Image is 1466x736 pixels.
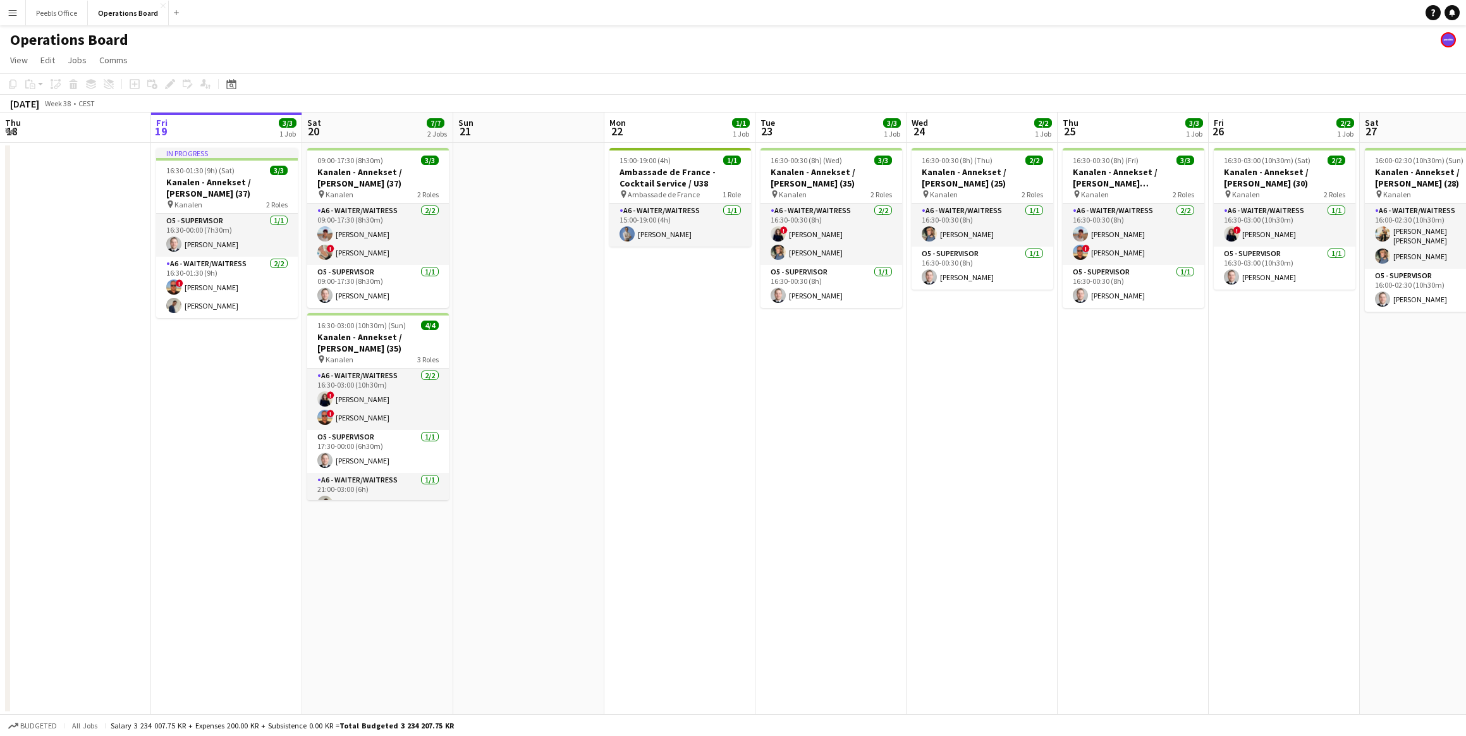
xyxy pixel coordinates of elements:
span: 16:30-03:00 (10h30m) (Sat) [1224,156,1310,165]
h3: Kanalen - Annekset / [PERSON_NAME] (35) [307,331,449,354]
span: 2/2 [1025,156,1043,165]
a: Comms [94,52,133,68]
span: 3/3 [874,156,892,165]
app-card-role: A6 - WAITER/WAITRESS1/116:30-00:30 (8h)[PERSON_NAME] [912,204,1053,247]
span: Sat [307,117,321,128]
a: View [5,52,33,68]
span: 15:00-19:00 (4h) [620,156,671,165]
span: 2 Roles [870,190,892,199]
app-card-role: O5 - SUPERVISOR1/116:30-00:30 (8h)[PERSON_NAME] [912,247,1053,290]
span: 3/3 [421,156,439,165]
div: CEST [78,99,95,108]
span: 2 Roles [1022,190,1043,199]
span: 16:30-00:30 (8h) (Fri) [1073,156,1139,165]
h3: Kanalen - Annekset / [PERSON_NAME] (25) [912,166,1053,189]
span: 16:30-03:00 (10h30m) (Sun) [317,321,406,330]
span: Kanalen [1081,190,1109,199]
app-card-role: O5 - SUPERVISOR1/116:30-03:00 (10h30m)[PERSON_NAME] [1214,247,1355,290]
app-card-role: A6 - WAITER/WAITRESS1/116:30-03:00 (10h30m)![PERSON_NAME] [1214,204,1355,247]
span: 09:00-17:30 (8h30m) [317,156,383,165]
span: 16:30-01:30 (9h) (Sat) [166,166,235,175]
span: ! [176,279,183,287]
app-card-role: O5 - SUPERVISOR1/109:00-17:30 (8h30m)[PERSON_NAME] [307,265,449,308]
a: Edit [35,52,60,68]
span: Sun [458,117,473,128]
div: 1 Job [1337,129,1353,138]
span: 22 [608,124,626,138]
span: 24 [910,124,928,138]
span: Kanalen [930,190,958,199]
h3: Ambassade de France - Cocktail Service / U38 [609,166,751,189]
span: 23 [759,124,775,138]
span: Kanalen [174,200,202,209]
span: ! [780,226,788,234]
span: Thu [5,117,21,128]
span: Week 38 [42,99,73,108]
span: 20 [305,124,321,138]
span: 21 [456,124,473,138]
span: 2/2 [1336,118,1354,128]
span: ! [327,410,334,417]
span: Comms [99,54,128,66]
span: Thu [1063,117,1078,128]
app-job-card: 16:30-03:00 (10h30m) (Sat)2/2Kanalen - Annekset / [PERSON_NAME] (30) Kanalen2 RolesA6 - WAITER/WA... [1214,148,1355,290]
span: 4/4 [421,321,439,330]
span: 1 Role [723,190,741,199]
app-job-card: In progress16:30-01:30 (9h) (Sat)3/3Kanalen - Annekset / [PERSON_NAME] (37) Kanalen2 RolesO5 - SU... [156,148,298,318]
span: Fri [1214,117,1224,128]
span: 2/2 [1034,118,1052,128]
span: Ambassade de France [628,190,700,199]
app-job-card: 16:30-00:30 (8h) (Fri)3/3Kanalen - Annekset / [PERSON_NAME] [PERSON_NAME] - WM (30) Kanalen2 Role... [1063,148,1204,308]
span: 3 Roles [417,355,439,364]
span: View [10,54,28,66]
span: 2 Roles [266,200,288,209]
span: Kanalen [1383,190,1411,199]
span: 3/3 [1185,118,1203,128]
button: Operations Board [88,1,169,25]
span: ! [1233,226,1241,234]
app-card-role: A6 - WAITER/WAITRESS2/216:30-03:00 (10h30m)![PERSON_NAME]![PERSON_NAME] [307,369,449,430]
span: Wed [912,117,928,128]
button: Budgeted [6,719,59,733]
div: 2 Jobs [427,129,447,138]
span: Kanalen [1232,190,1260,199]
app-job-card: 16:30-00:30 (8h) (Thu)2/2Kanalen - Annekset / [PERSON_NAME] (25) Kanalen2 RolesA6 - WAITER/WAITRE... [912,148,1053,290]
div: [DATE] [10,97,39,110]
h3: Kanalen - Annekset / [PERSON_NAME] (37) [307,166,449,189]
span: 2 Roles [1173,190,1194,199]
app-card-role: O5 - SUPERVISOR1/116:30-00:30 (8h)[PERSON_NAME] [760,265,902,308]
app-job-card: 15:00-19:00 (4h)1/1Ambassade de France - Cocktail Service / U38 Ambassade de France1 RoleA6 - WAI... [609,148,751,247]
span: 18 [3,124,21,138]
app-job-card: 16:30-00:30 (8h) (Wed)3/3Kanalen - Annekset / [PERSON_NAME] (35) Kanalen2 RolesA6 - WAITER/WAITRE... [760,148,902,308]
span: 25 [1061,124,1078,138]
span: Edit [40,54,55,66]
span: Kanalen [779,190,807,199]
app-card-role: A6 - WAITER/WAITRESS2/216:30-00:30 (8h)[PERSON_NAME]![PERSON_NAME] [1063,204,1204,265]
app-card-role: A6 - WAITER/WAITRESS1/115:00-19:00 (4h)[PERSON_NAME] [609,204,751,247]
span: Sat [1365,117,1379,128]
span: 2 Roles [417,190,439,199]
span: ! [327,245,334,252]
div: Salary 3 234 007.75 KR + Expenses 200.00 KR + Subsistence 0.00 KR = [111,721,454,730]
app-card-role: A6 - WAITER/WAITRESS1/121:00-03:00 (6h)[PERSON_NAME] [307,473,449,516]
span: 16:30-00:30 (8h) (Wed) [771,156,842,165]
h1: Operations Board [10,30,128,49]
span: 3/3 [270,166,288,175]
app-job-card: 09:00-17:30 (8h30m)3/3Kanalen - Annekset / [PERSON_NAME] (37) Kanalen2 RolesA6 - WAITER/WAITRESS2... [307,148,449,308]
app-job-card: 16:30-03:00 (10h30m) (Sun)4/4Kanalen - Annekset / [PERSON_NAME] (35) Kanalen3 RolesA6 - WAITER/WA... [307,313,449,500]
span: Budgeted [20,721,57,730]
span: 1/1 [732,118,750,128]
span: All jobs [70,721,100,730]
app-card-role: A6 - WAITER/WAITRESS2/216:30-01:30 (9h)![PERSON_NAME][PERSON_NAME] [156,257,298,318]
span: 3/3 [883,118,901,128]
div: 1 Job [1186,129,1202,138]
span: Jobs [68,54,87,66]
h3: Kanalen - Annekset / [PERSON_NAME] (37) [156,176,298,199]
